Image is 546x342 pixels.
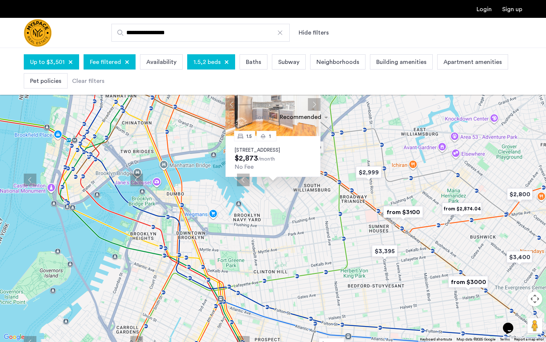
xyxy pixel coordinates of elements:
[527,291,542,306] button: Map camera controls
[445,274,491,290] div: from $3000
[299,28,329,37] button: Show or hide filters
[111,24,290,42] input: Apartment Search
[439,200,485,217] div: from $2,874.04
[316,58,359,67] span: Neighborhoods
[420,337,452,342] button: Keyboard shortcuts
[194,58,221,67] span: 1.5,2 beds
[278,58,299,67] span: Subway
[130,174,143,186] button: Previous apartment
[443,58,502,67] span: Apartment amenities
[376,58,426,67] span: Building amenities
[527,318,542,333] button: Drag Pegman onto the map to open Street View
[246,58,261,67] span: Baths
[514,337,544,342] a: Report a map error
[254,113,274,122] label: Sort by
[504,249,535,265] div: $3,400
[90,58,121,67] span: Fee filtered
[30,77,61,85] span: Pet policies
[24,19,52,47] a: Cazamio Logo
[380,204,426,220] div: from $3100
[72,77,104,85] div: Clear filters
[477,6,492,12] a: Login
[30,58,65,67] span: Up to $3,501
[237,174,250,186] button: Previous apartment
[279,113,321,123] div: Recommended
[500,337,510,342] a: Terms (opens in new tab)
[502,6,522,12] a: Registration
[369,243,400,259] div: $3,395
[500,312,524,335] iframe: chat widget
[504,186,536,203] div: $2,800
[353,164,384,181] div: $2,999
[146,58,176,67] span: Availability
[24,174,36,186] button: Previous apartment
[456,338,495,341] span: Map data ©2025 Google
[24,19,52,47] img: logo
[276,111,332,124] ng-select: sort-apartment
